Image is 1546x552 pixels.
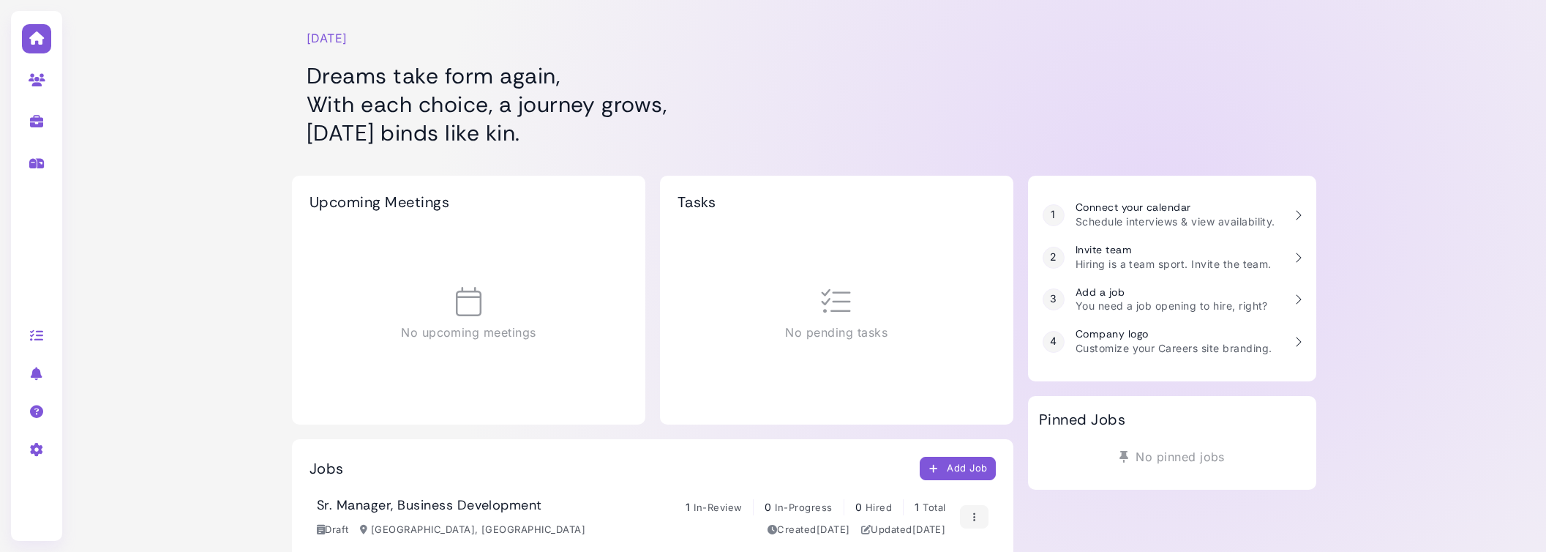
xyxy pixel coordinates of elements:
[817,523,850,535] time: Jul 01, 2025
[1076,201,1275,214] h3: Connect your calendar
[861,523,946,537] div: Updated
[1043,331,1065,353] div: 4
[775,501,832,513] span: In-Progress
[912,523,946,535] time: Aug 27, 2025
[694,501,742,513] span: In-Review
[866,501,892,513] span: Hired
[360,523,585,537] div: [GEOGRAPHIC_DATA], [GEOGRAPHIC_DATA]
[1043,288,1065,310] div: 3
[1039,443,1305,471] div: No pinned jobs
[1035,279,1309,321] a: 3 Add a job You need a job opening to hire, right?
[923,501,945,513] span: Total
[765,501,771,513] span: 0
[915,501,919,513] span: 1
[317,498,542,514] h3: Sr. Manager, Business Development
[1035,236,1309,279] a: 2 Invite team Hiring is a team sport. Invite the team.
[307,61,999,147] h1: Dreams take form again, With each choice, a journey grows, [DATE] binds like kin.
[1076,256,1272,272] p: Hiring is a team sport. Invite the team.
[768,523,850,537] div: Created
[1039,411,1125,428] h2: Pinned Jobs
[855,501,862,513] span: 0
[686,501,690,513] span: 1
[1076,286,1268,299] h3: Add a job
[307,29,348,47] time: [DATE]
[678,193,716,211] h2: Tasks
[1043,204,1065,226] div: 1
[1076,244,1272,256] h3: Invite team
[1035,321,1309,363] a: 4 Company logo Customize your Careers site branding.
[1035,194,1309,236] a: 1 Connect your calendar Schedule interviews & view availability.
[928,461,988,477] div: Add Job
[317,523,349,537] div: Draft
[1076,298,1268,313] p: You need a job opening to hire, right?
[1076,340,1272,356] p: Customize your Careers site branding.
[1076,328,1272,340] h3: Company logo
[1076,214,1275,229] p: Schedule interviews & view availability.
[920,457,996,480] button: Add Job
[309,225,628,403] div: No upcoming meetings
[309,460,344,477] h2: Jobs
[1043,247,1065,269] div: 2
[678,225,996,403] div: No pending tasks
[309,193,449,211] h2: Upcoming Meetings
